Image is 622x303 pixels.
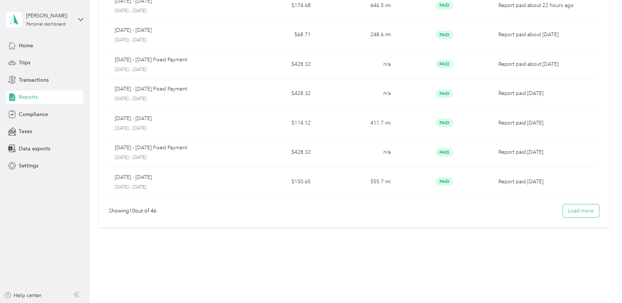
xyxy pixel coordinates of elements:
[115,184,231,191] p: [DATE] - [DATE]
[237,79,317,109] td: $428.32
[115,56,187,64] p: [DATE] - [DATE] Fixed Payment
[498,178,593,186] p: Report paid [DATE]
[115,144,187,152] p: [DATE] - [DATE] Fixed Payment
[109,207,156,215] div: Showing 10 out of 46
[317,167,397,197] td: 555.7 mi
[317,20,397,50] td: 248.6 mi
[436,31,453,39] span: Paid
[26,12,72,20] div: [PERSON_NAME]
[237,109,317,138] td: $114.12
[317,138,397,167] td: n/a
[19,42,33,50] span: Home
[498,31,593,39] p: Report paid about [DATE]
[317,79,397,109] td: n/a
[498,89,593,98] p: Report paid [DATE]
[115,37,231,44] p: [DATE] - [DATE]
[115,26,152,34] p: [DATE] - [DATE]
[498,148,593,156] p: Report paid [DATE]
[436,177,453,186] span: Paid
[237,167,317,197] td: $150.65
[4,292,42,299] button: Help center
[498,119,593,127] p: Report paid [DATE]
[26,22,66,27] div: Personal dashboard
[563,204,599,217] button: Load more
[498,1,593,10] p: Report paid about 22 hours ago
[498,60,593,68] p: Report paid about [DATE]
[19,110,48,118] span: Compliance
[436,1,453,10] span: Paid
[19,59,30,67] span: Trips
[19,162,38,170] span: Settings
[317,109,397,138] td: 411.7 mi
[19,145,50,153] span: Data exports
[115,115,152,123] p: [DATE] - [DATE]
[237,50,317,79] td: $428.32
[237,138,317,167] td: $428.32
[317,50,397,79] td: n/a
[19,76,49,84] span: Transactions
[115,67,231,73] p: [DATE] - [DATE]
[19,93,38,101] span: Reports
[436,148,453,157] span: Paid
[115,8,231,14] p: [DATE] - [DATE]
[19,127,32,135] span: Taxes
[115,85,187,93] p: [DATE] - [DATE] Fixed Payment
[436,89,453,98] span: Paid
[436,119,453,127] span: Paid
[581,262,622,303] iframe: Everlance-gr Chat Button Frame
[237,20,317,50] td: $68.71
[115,154,231,161] p: [DATE] - [DATE]
[436,60,453,68] span: Paid
[115,125,231,132] p: [DATE] - [DATE]
[115,96,231,102] p: [DATE] - [DATE]
[115,173,152,181] p: [DATE] - [DATE]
